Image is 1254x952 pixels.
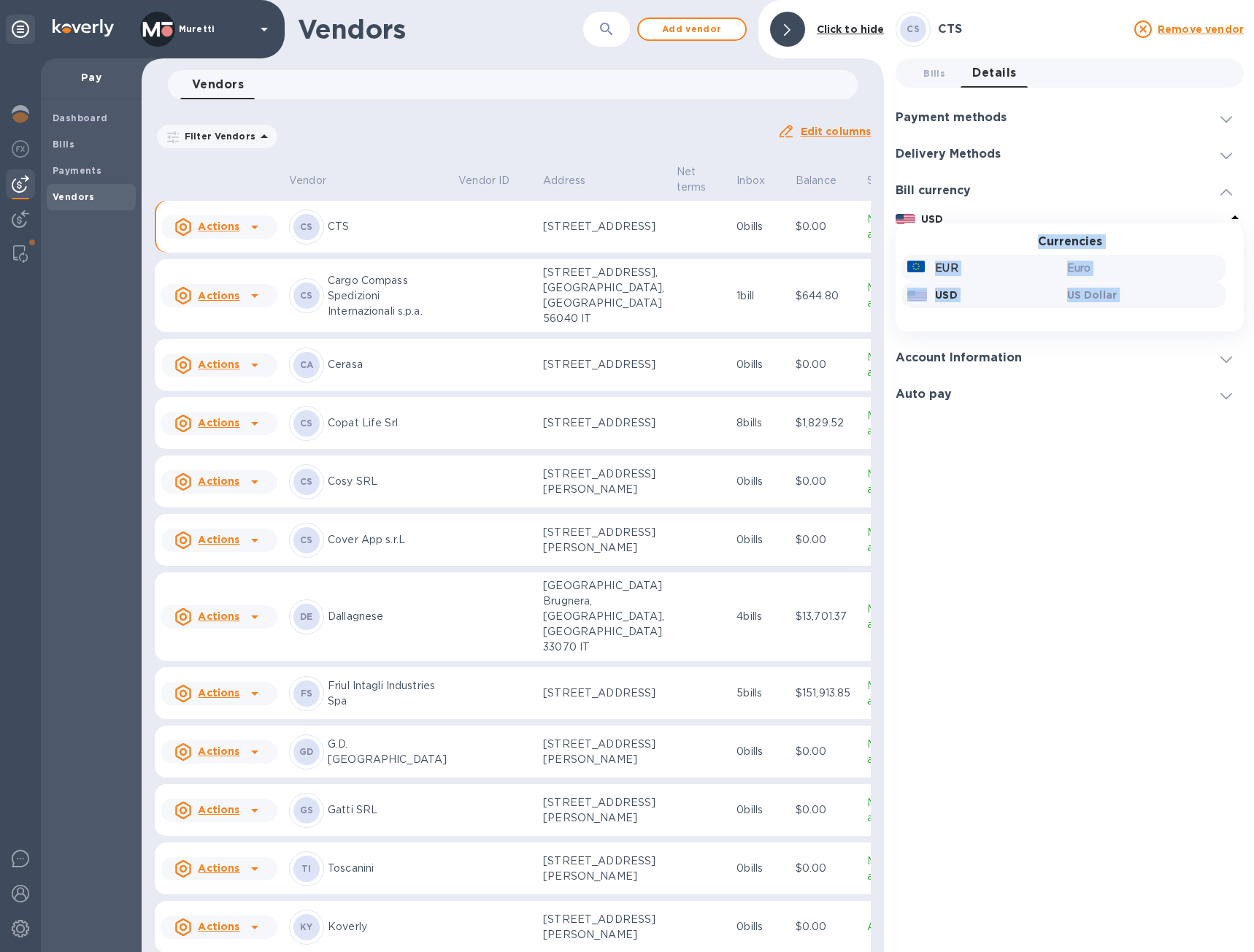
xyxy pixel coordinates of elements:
[637,18,747,41] button: Add vendor
[198,921,239,932] u: Actions
[543,578,664,655] p: [GEOGRAPHIC_DATA] Brugnera, [GEOGRAPHIC_DATA], [GEOGRAPHIC_DATA] 33070 IT
[458,173,509,188] p: Vendor ID
[328,609,447,624] p: Dallagnese
[300,359,314,370] b: CA
[198,475,239,487] u: Actions
[896,184,971,198] h3: Bill currency
[736,919,784,934] p: 0 bills
[923,66,945,81] span: Bills
[736,173,784,188] span: Inbox
[867,795,910,826] p: Manually added
[543,219,664,234] p: [STREET_ADDRESS]
[53,139,74,150] b: Bills
[867,173,900,188] p: Status
[53,70,130,85] p: Pay
[796,609,855,624] p: $13,701.37
[796,861,855,876] p: $0.00
[300,476,313,487] b: CS
[921,213,943,225] b: USD
[328,415,447,431] p: Copat Life Srl
[796,173,855,188] span: Balance
[543,912,664,943] p: [STREET_ADDRESS][PERSON_NAME]
[736,686,784,701] p: 5 bills
[896,351,1022,365] h3: Account Information
[179,130,255,142] p: Filter Vendors
[543,686,664,701] p: [STREET_ADDRESS]
[796,532,855,548] p: $0.00
[736,288,784,304] p: 1 bill
[543,357,664,372] p: [STREET_ADDRESS]
[796,686,855,701] p: $151,913.85
[896,388,952,402] h3: Auto pay
[896,147,1001,161] h3: Delivery Methods
[328,861,447,876] p: Toscanini
[935,261,958,276] p: EUR
[198,417,239,429] u: Actions
[6,15,35,44] div: Unpin categories
[796,744,855,759] p: $0.00
[328,737,447,767] p: G.D. [GEOGRAPHIC_DATA]
[543,525,664,556] p: [STREET_ADDRESS][PERSON_NAME]
[796,474,855,489] p: $0.00
[907,291,927,301] img: USD
[53,19,114,37] img: Logo
[867,212,910,242] p: Manually added
[299,746,314,757] b: GD
[300,290,313,301] b: CS
[1158,23,1244,35] u: Remove vendor
[328,219,447,234] p: CTS
[736,609,784,624] p: 4 bills
[12,140,29,158] img: Foreign exchange
[796,919,855,934] p: $0.00
[300,534,313,545] b: CS
[736,415,784,431] p: 8 bills
[736,802,784,818] p: 0 bills
[301,863,312,874] b: TI
[300,611,313,622] b: DE
[867,280,910,311] p: Manually added
[896,111,1007,125] h3: Payment methods
[543,467,664,497] p: [STREET_ADDRESS][PERSON_NAME]
[817,23,885,35] b: Click to hide
[328,532,447,548] p: Cover App s.r.L
[1038,235,1102,249] h3: Currencies
[736,357,784,372] p: 0 bills
[867,525,910,556] p: Manually added
[289,173,345,188] span: Vendor
[198,804,239,815] u: Actions
[53,112,108,123] b: Dashboard
[543,173,604,188] span: Address
[736,861,784,876] p: 0 bills
[328,357,447,372] p: Cerasa
[796,357,855,372] p: $0.00
[198,610,239,622] u: Actions
[458,173,528,188] span: Vendor ID
[300,805,314,815] b: GS
[736,474,784,489] p: 0 bills
[192,74,244,95] span: Vendors
[867,602,910,632] p: Manually added
[543,173,585,188] p: Address
[677,164,726,195] span: Net terms
[298,14,583,45] h1: Vendors
[198,745,239,757] u: Actions
[867,919,910,934] p: Added
[328,474,447,489] p: Cosy SRL
[328,802,447,818] p: Gatti SRL
[1067,261,1220,276] p: Euro
[736,744,784,759] p: 0 bills
[796,173,836,188] p: Balance
[796,802,855,818] p: $0.00
[53,191,95,202] b: Vendors
[677,164,707,195] p: Net terms
[328,678,447,709] p: Friul Intagli Industries Spa
[543,265,664,326] p: [STREET_ADDRESS], [GEOGRAPHIC_DATA], [GEOGRAPHIC_DATA] 56040 IT
[328,919,447,934] p: Koverly
[867,853,910,884] p: Manually added
[543,737,664,767] p: [STREET_ADDRESS][PERSON_NAME]
[867,350,910,380] p: Manually added
[938,23,1126,37] h3: CTS
[300,221,313,232] b: CS
[736,173,765,188] p: Inbox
